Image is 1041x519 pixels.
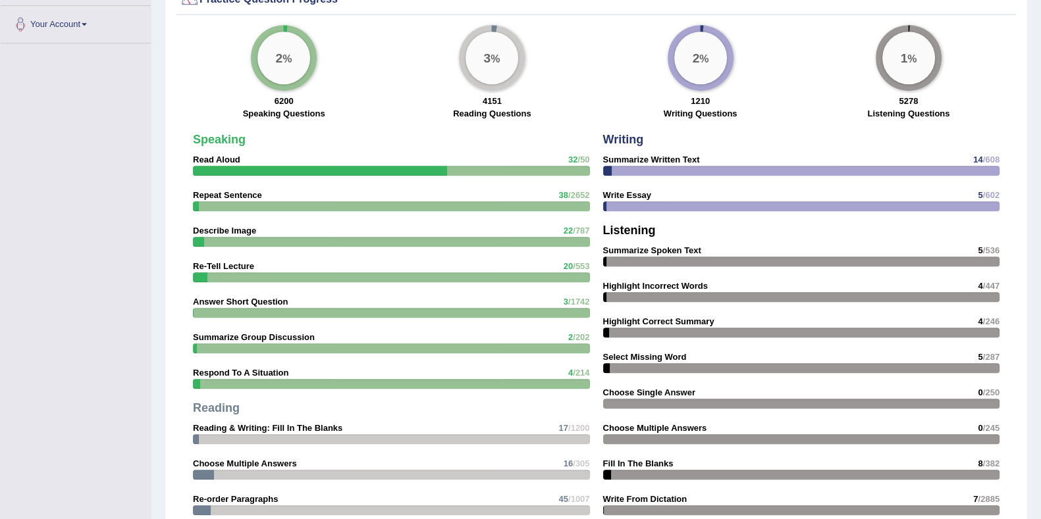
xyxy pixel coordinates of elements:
span: 20 [564,261,573,271]
span: 17 [558,423,568,433]
strong: 4151 [483,96,502,106]
strong: Choose Multiple Answers [603,423,707,433]
div: % [257,32,310,84]
span: 5 [978,352,982,362]
strong: 6200 [275,96,294,106]
span: /382 [983,458,1000,468]
strong: Select Missing Word [603,352,687,362]
big: 1 [900,51,907,65]
span: /536 [983,245,1000,255]
span: /787 [573,226,589,235]
span: 16 [564,458,573,468]
strong: Highlight Incorrect Words [603,281,708,291]
strong: Highlight Correct Summary [603,316,714,326]
span: /608 [983,155,1000,164]
span: 38 [558,190,568,200]
span: /305 [573,458,589,468]
strong: Speaking [193,133,246,146]
strong: Answer Short Question [193,297,288,307]
strong: 5278 [899,96,918,106]
label: Speaking Questions [243,107,325,120]
strong: Choose Multiple Answers [193,458,297,468]
span: 7 [973,494,978,504]
strong: Write Essay [603,190,651,200]
span: /553 [573,261,589,271]
strong: Read Aloud [193,155,240,164]
label: Listening Questions [867,107,949,120]
span: 4 [568,368,573,378]
span: 0 [978,387,982,397]
span: /447 [983,281,1000,291]
span: /214 [573,368,589,378]
label: Writing Questions [664,107,737,120]
strong: Summarize Written Text [603,155,700,164]
span: 2 [568,332,573,342]
strong: Re-Tell Lecture [193,261,254,271]
span: /250 [983,387,1000,397]
span: /602 [983,190,1000,200]
div: % [882,32,935,84]
label: Reading Questions [453,107,531,120]
strong: Re-order Paragraphs [193,494,278,504]
strong: Fill In The Blanks [603,458,674,468]
span: 4 [978,281,982,291]
div: % [466,32,518,84]
strong: Summarize Spoken Text [603,245,701,255]
span: 4 [978,316,982,326]
strong: Listening [603,224,656,237]
span: /50 [577,155,589,164]
strong: Reading & Writing: Fill In The Blanks [193,423,342,433]
span: 14 [973,155,982,164]
span: 32 [568,155,577,164]
strong: Writing [603,133,644,146]
strong: Write From Dictation [603,494,687,504]
strong: Repeat Sentence [193,190,262,200]
span: /245 [983,423,1000,433]
span: 8 [978,458,982,468]
strong: Choose Single Answer [603,387,695,397]
span: /1200 [568,423,590,433]
strong: Respond To A Situation [193,368,288,378]
span: /1742 [568,297,590,307]
strong: Summarize Group Discussion [193,332,315,342]
span: 3 [564,297,568,307]
div: % [674,32,727,84]
strong: Describe Image [193,226,256,235]
span: /287 [983,352,1000,362]
span: /246 [983,316,1000,326]
span: /2652 [568,190,590,200]
span: /1007 [568,494,590,504]
strong: 1210 [691,96,710,106]
span: 5 [978,245,982,255]
span: /2885 [978,494,1000,504]
big: 2 [276,51,283,65]
big: 3 [484,51,491,65]
span: 45 [558,494,568,504]
span: 0 [978,423,982,433]
big: 2 [692,51,699,65]
a: Your Account [1,6,151,39]
span: 5 [978,190,982,200]
span: /202 [573,332,589,342]
span: 22 [564,226,573,235]
strong: Reading [193,401,240,414]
